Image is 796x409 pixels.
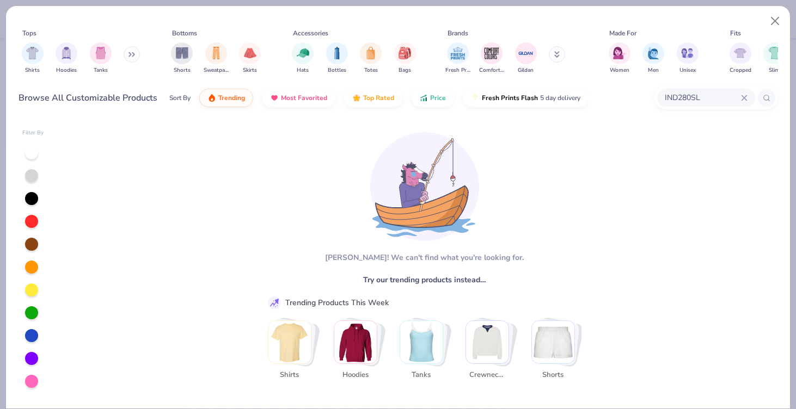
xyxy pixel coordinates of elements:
[169,93,191,103] div: Sort By
[95,47,107,59] img: Tanks Image
[681,47,694,59] img: Unisex Image
[363,274,486,286] span: Try our trending products instead…
[471,94,480,102] img: flash.gif
[531,320,581,385] button: Stack Card Button Shorts
[334,321,377,363] img: Hoodies
[609,28,636,38] div: Made For
[171,42,193,75] div: filter for Shorts
[22,129,44,137] div: Filter By
[172,28,197,38] div: Bottoms
[338,370,373,381] span: Hoodies
[262,89,335,107] button: Most Favorited
[403,370,439,381] span: Tanks
[394,42,416,75] div: filter for Bags
[479,42,504,75] button: filter button
[365,47,377,59] img: Totes Image
[60,47,72,59] img: Hoodies Image
[204,42,229,75] div: filter for Sweatpants
[243,66,257,75] span: Skirts
[272,370,307,381] span: Shirts
[540,92,580,104] span: 5 day delivery
[22,28,36,38] div: Tops
[344,89,402,107] button: Top Rated
[466,320,516,385] button: Stack Card Button Crewnecks
[664,91,741,104] input: Try "T-Shirt"
[174,66,191,75] span: Shorts
[176,47,188,59] img: Shorts Image
[334,320,384,385] button: Stack Card Button Hoodies
[239,42,261,75] button: filter button
[363,94,394,102] span: Top Rated
[399,47,411,59] img: Bags Image
[769,66,780,75] span: Slim
[268,320,318,385] button: Stack Card Button Shirts
[326,42,348,75] button: filter button
[204,42,229,75] button: filter button
[352,94,361,102] img: TopRated.gif
[364,66,378,75] span: Totes
[360,42,382,75] button: filter button
[647,47,659,59] img: Men Image
[270,94,279,102] img: most_fav.gif
[469,370,505,381] span: Crewnecks
[268,321,311,363] img: Shirts
[326,42,348,75] div: filter for Bottles
[239,42,261,75] div: filter for Skirts
[244,47,256,59] img: Skirts Image
[479,42,504,75] div: filter for Comfort Colors
[642,42,664,75] div: filter for Men
[479,66,504,75] span: Comfort Colors
[297,66,309,75] span: Hats
[515,42,537,75] div: filter for Gildan
[448,28,468,38] div: Brands
[394,42,416,75] button: filter button
[648,66,659,75] span: Men
[730,66,751,75] span: Cropped
[22,42,44,75] button: filter button
[482,94,538,102] span: Fresh Prints Flash
[22,42,44,75] div: filter for Shirts
[535,370,571,381] span: Shorts
[518,66,534,75] span: Gildan
[730,42,751,75] button: filter button
[210,47,222,59] img: Sweatpants Image
[400,321,443,363] img: Tanks
[297,47,309,59] img: Hats Image
[411,89,454,107] button: Price
[609,42,630,75] button: filter button
[360,42,382,75] div: filter for Totes
[281,94,327,102] span: Most Favorited
[450,45,466,61] img: Fresh Prints Image
[94,66,108,75] span: Tanks
[734,47,746,59] img: Cropped Image
[445,42,470,75] button: filter button
[171,42,193,75] button: filter button
[90,42,112,75] button: filter button
[25,66,40,75] span: Shirts
[532,321,574,363] img: Shorts
[204,66,229,75] span: Sweatpants
[483,45,500,61] img: Comfort Colors Image
[445,42,470,75] div: filter for Fresh Prints
[293,28,328,38] div: Accessories
[199,89,253,107] button: Trending
[677,42,699,75] button: filter button
[518,45,534,61] img: Gildan Image
[515,42,537,75] button: filter button
[399,66,411,75] span: Bags
[56,66,77,75] span: Hoodies
[610,66,629,75] span: Women
[765,11,786,32] button: Close
[730,42,751,75] div: filter for Cropped
[400,320,450,385] button: Stack Card Button Tanks
[292,42,314,75] button: filter button
[292,42,314,75] div: filter for Hats
[609,42,630,75] div: filter for Women
[270,298,279,308] img: trend_line.gif
[331,47,343,59] img: Bottles Image
[207,94,216,102] img: trending.gif
[463,89,589,107] button: Fresh Prints Flash5 day delivery
[679,66,696,75] span: Unisex
[677,42,699,75] div: filter for Unisex
[90,42,112,75] div: filter for Tanks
